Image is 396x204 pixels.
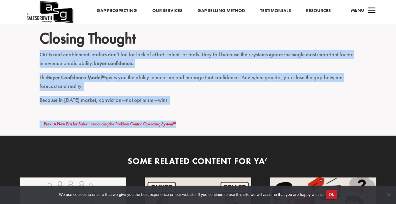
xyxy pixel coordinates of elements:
span: Menu [351,7,364,13]
p: The gives you the ability to measure and manage that confidence. And when you do, you close the g... [40,73,356,96]
h2: Closing Thought [40,29,356,50]
strong: Buyer Confidence Model™ [47,74,106,81]
a: Gap Prospecting [97,7,137,15]
span: ← [40,121,44,127]
a: Testimonials [260,7,291,15]
div: Some Related Content for Ya’ [20,155,376,167]
p: Because in [DATE] market, conviction—not optimism—wins. [40,96,356,105]
button: Ok [326,190,337,199]
span: a [366,5,378,17]
strong: buyer confidence. [94,60,134,67]
a: Resources [306,7,331,15]
p: CROs and enablement leaders don’t fail for lack of effort, talent, or tools. They fail because th... [40,50,356,73]
span: No [385,192,391,198]
a: ←Prev: A New Era for Sales: Introducing the Problem Centric Operating System™ [40,121,176,128]
span: We use cookies to ensure that we give you the best experience on our website. If you continue to ... [59,192,323,198]
span: Prev: A New Era for Sales: Introducing the Problem Centric Operating System™ [44,121,176,127]
a: Gap Selling Method [198,7,245,15]
a: Our Services [152,7,182,15]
